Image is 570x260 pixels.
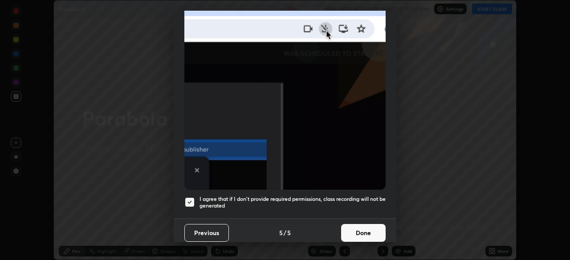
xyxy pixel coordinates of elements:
[341,224,386,242] button: Done
[199,196,386,209] h5: I agree that if I don't provide required permissions, class recording will not be generated
[284,228,286,237] h4: /
[279,228,283,237] h4: 5
[287,228,291,237] h4: 5
[184,224,229,242] button: Previous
